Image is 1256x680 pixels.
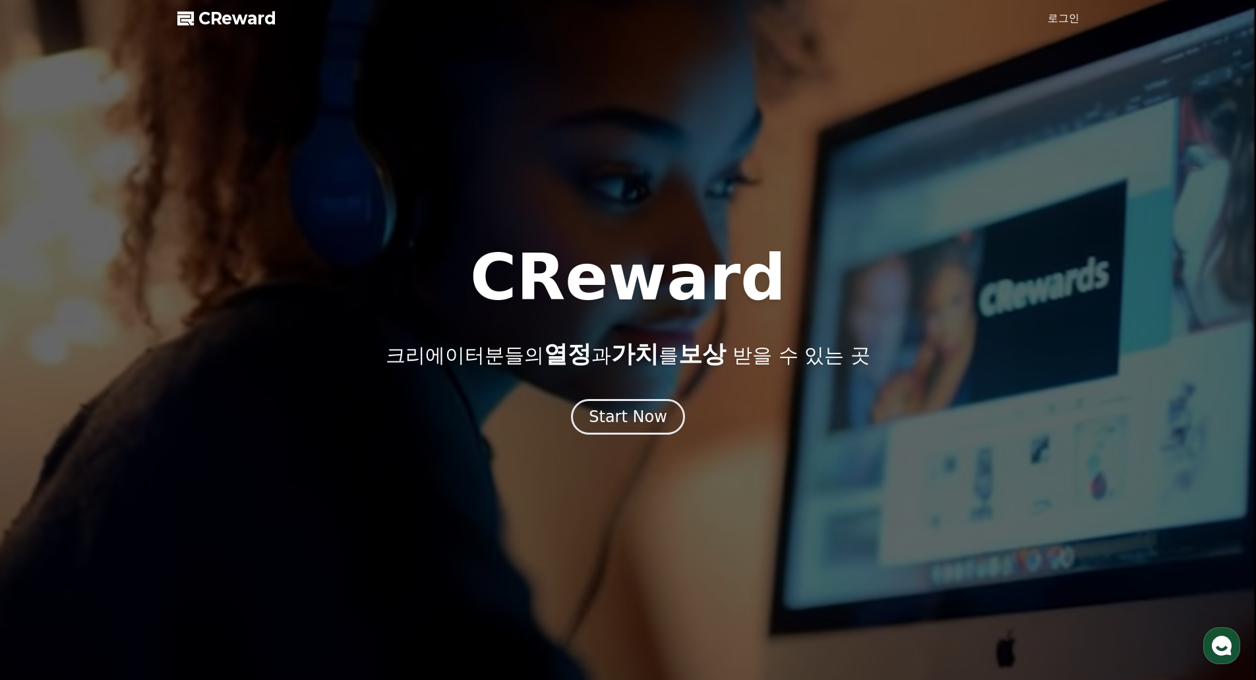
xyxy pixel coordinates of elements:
span: 홈 [42,438,49,448]
div: Start Now [589,406,667,427]
a: 홈 [4,418,87,451]
p: 크리에이터분들의 과 를 받을 수 있는 곳 [386,341,870,367]
span: 대화 [121,439,136,449]
span: 가치 [611,340,659,367]
span: 보상 [678,340,726,367]
span: 열정 [544,340,591,367]
h1: CReward [470,246,786,309]
a: CReward [177,8,276,29]
a: 대화 [87,418,170,451]
span: CReward [198,8,276,29]
a: 설정 [170,418,253,451]
button: Start Now [571,399,685,435]
a: 로그인 [1048,11,1079,26]
a: Start Now [571,412,685,425]
span: 설정 [204,438,220,448]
